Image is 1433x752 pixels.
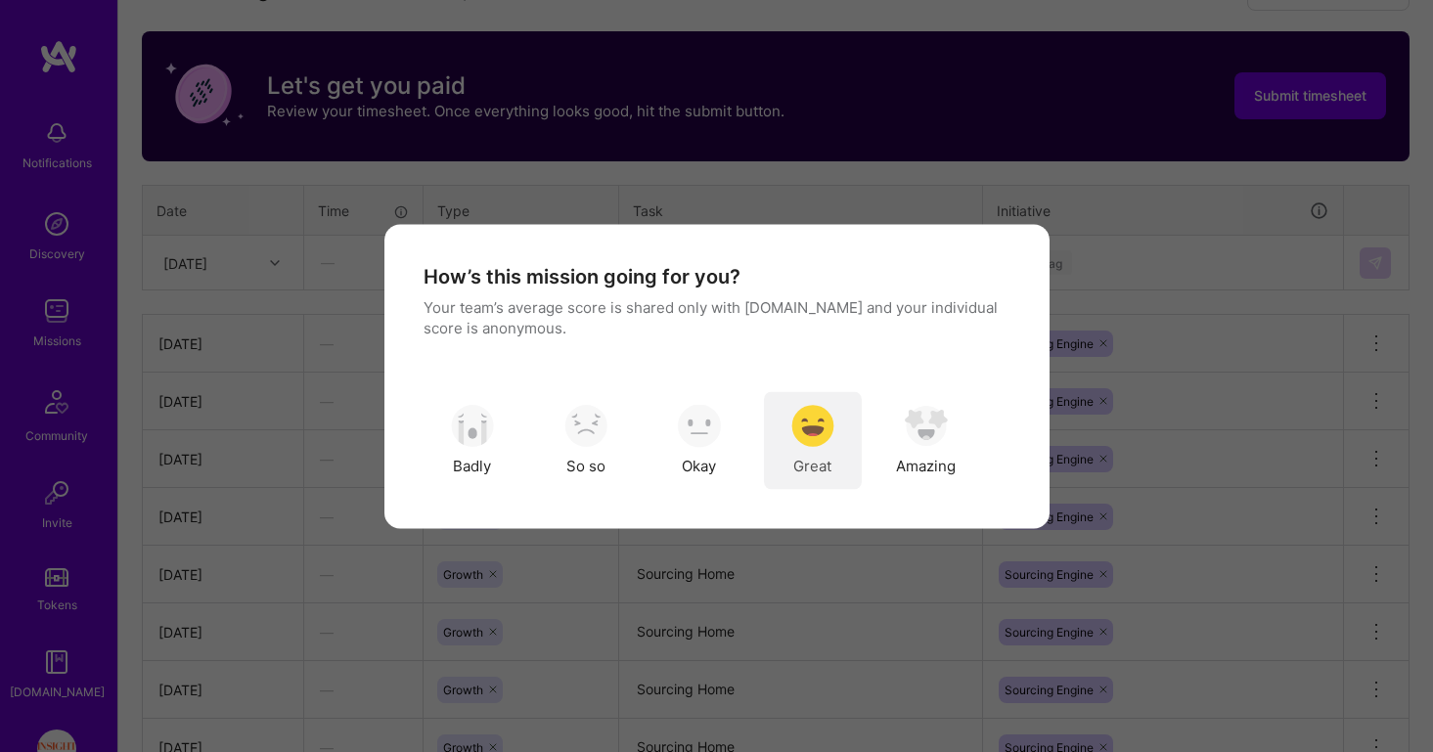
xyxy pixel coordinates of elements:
span: Amazing [896,456,956,476]
img: soso [451,405,494,448]
span: Great [793,456,831,476]
img: soso [905,405,948,448]
div: modal [384,224,1050,528]
span: So so [566,456,605,476]
h4: How’s this mission going for you? [424,263,740,288]
span: Badly [453,456,491,476]
span: Okay [682,456,716,476]
img: soso [791,405,834,448]
img: soso [678,405,721,448]
img: soso [564,405,607,448]
p: Your team’s average score is shared only with [DOMAIN_NAME] and your individual score is anonymous. [424,296,1010,337]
